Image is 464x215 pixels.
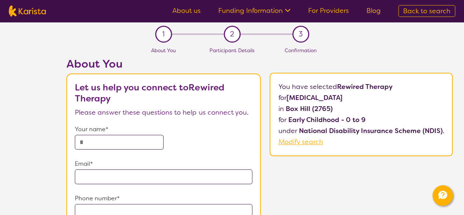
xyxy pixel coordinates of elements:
p: for [278,92,444,103]
h2: About You [66,57,261,71]
p: Please answer these questions to help us connect you. [75,107,252,118]
a: About us [172,6,201,15]
a: Blog [366,6,381,15]
span: 1 [162,29,165,40]
p: under . [278,125,444,136]
p: Email* [75,158,252,169]
a: For Providers [308,6,349,15]
p: You have selected [278,81,444,147]
span: 3 [299,29,303,40]
span: Participant Details [209,47,255,54]
b: [MEDICAL_DATA] [286,93,343,102]
p: for [278,114,444,125]
p: in [278,103,444,114]
a: Funding Information [218,6,291,15]
b: Early Childhood - 0 to 9 [288,115,366,124]
p: Your name* [75,124,252,135]
span: 2 [230,29,234,40]
a: Back to search [398,5,455,17]
img: Karista logo [9,6,46,17]
b: Let us help you connect to Rewired Therapy [75,82,224,104]
button: Channel Menu [432,185,453,206]
a: Modify search [278,137,323,146]
b: National Disability Insurance Scheme (NDIS) [299,126,443,135]
span: About You [151,47,176,54]
span: Confirmation [285,47,317,54]
b: Box Hill (2765) [286,104,333,113]
p: Phone number* [75,193,252,204]
b: Rewired Therapy [337,82,392,91]
span: Back to search [403,7,450,15]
